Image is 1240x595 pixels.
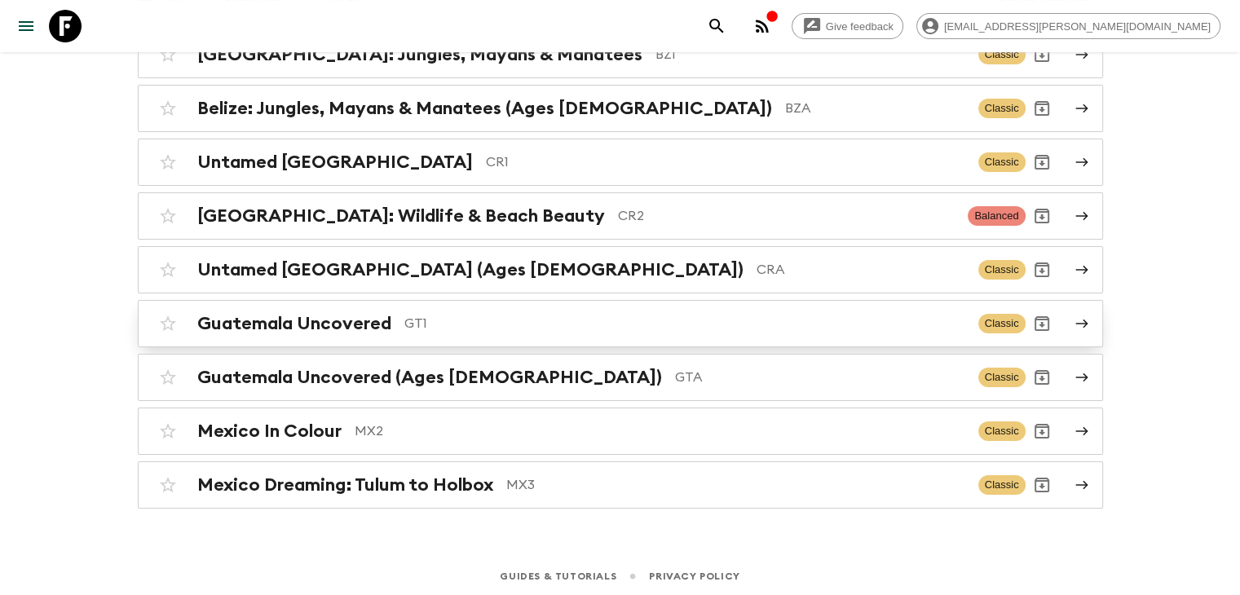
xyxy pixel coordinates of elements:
[138,31,1103,78] a: [GEOGRAPHIC_DATA]: Jungles, Mayans & ManateesBZ1ClassicArchive
[197,152,473,173] h2: Untamed [GEOGRAPHIC_DATA]
[355,421,965,441] p: MX2
[978,314,1026,333] span: Classic
[978,260,1026,280] span: Classic
[486,152,965,172] p: CR1
[978,475,1026,495] span: Classic
[197,44,642,65] h2: [GEOGRAPHIC_DATA]: Jungles, Mayans & Manatees
[1026,92,1058,125] button: Archive
[138,408,1103,455] a: Mexico In ColourMX2ClassicArchive
[1026,146,1058,178] button: Archive
[618,206,955,226] p: CR2
[197,421,342,442] h2: Mexico In Colour
[138,192,1103,240] a: [GEOGRAPHIC_DATA]: Wildlife & Beach BeautyCR2BalancedArchive
[197,259,744,280] h2: Untamed [GEOGRAPHIC_DATA] (Ages [DEMOGRAPHIC_DATA])
[138,461,1103,509] a: Mexico Dreaming: Tulum to HolboxMX3ClassicArchive
[506,475,965,495] p: MX3
[978,368,1026,387] span: Classic
[968,206,1025,226] span: Balanced
[655,45,965,64] p: BZ1
[1026,361,1058,394] button: Archive
[935,20,1220,33] span: [EMAIL_ADDRESS][PERSON_NAME][DOMAIN_NAME]
[978,421,1026,441] span: Classic
[197,98,772,119] h2: Belize: Jungles, Mayans & Manatees (Ages [DEMOGRAPHIC_DATA])
[785,99,965,118] p: BZA
[1026,469,1058,501] button: Archive
[138,354,1103,401] a: Guatemala Uncovered (Ages [DEMOGRAPHIC_DATA])GTAClassicArchive
[978,99,1026,118] span: Classic
[138,300,1103,347] a: Guatemala UncoveredGT1ClassicArchive
[138,246,1103,293] a: Untamed [GEOGRAPHIC_DATA] (Ages [DEMOGRAPHIC_DATA])CRAClassicArchive
[197,367,662,388] h2: Guatemala Uncovered (Ages [DEMOGRAPHIC_DATA])
[792,13,903,39] a: Give feedback
[197,205,605,227] h2: [GEOGRAPHIC_DATA]: Wildlife & Beach Beauty
[1026,415,1058,447] button: Archive
[978,152,1026,172] span: Classic
[1026,200,1058,232] button: Archive
[500,567,616,585] a: Guides & Tutorials
[757,260,965,280] p: CRA
[1026,38,1058,71] button: Archive
[197,474,493,496] h2: Mexico Dreaming: Tulum to Holbox
[197,313,391,334] h2: Guatemala Uncovered
[138,85,1103,132] a: Belize: Jungles, Mayans & Manatees (Ages [DEMOGRAPHIC_DATA])BZAClassicArchive
[1026,307,1058,340] button: Archive
[916,13,1220,39] div: [EMAIL_ADDRESS][PERSON_NAME][DOMAIN_NAME]
[404,314,965,333] p: GT1
[10,10,42,42] button: menu
[700,10,733,42] button: search adventures
[1026,253,1058,286] button: Archive
[675,368,965,387] p: GTA
[138,139,1103,186] a: Untamed [GEOGRAPHIC_DATA]CR1ClassicArchive
[978,45,1026,64] span: Classic
[817,20,902,33] span: Give feedback
[649,567,739,585] a: Privacy Policy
